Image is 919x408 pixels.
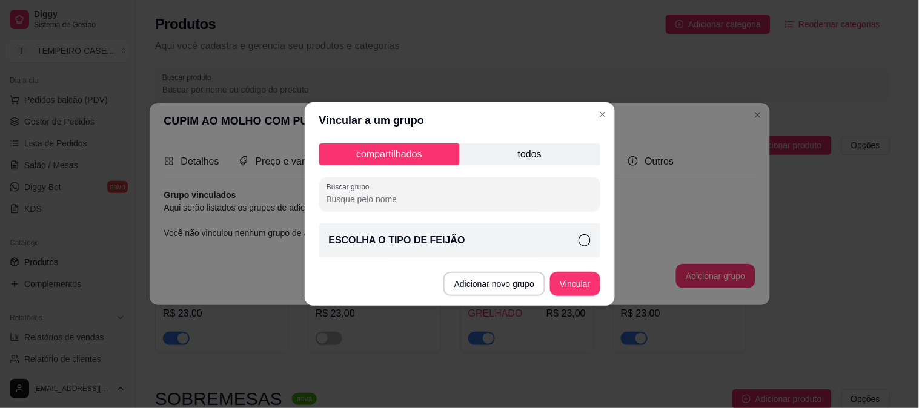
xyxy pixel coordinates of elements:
button: Vincular [550,272,600,296]
button: Adicionar novo grupo [443,272,545,296]
input: Buscar grupo [327,193,593,205]
p: todos [460,143,600,165]
p: ESCOLHA O TIPO DE FEIJÃO [329,233,465,248]
label: Buscar grupo [327,182,374,192]
header: Vincular a um grupo [305,102,615,139]
button: Close [593,105,612,124]
p: compartilhados [319,143,460,165]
